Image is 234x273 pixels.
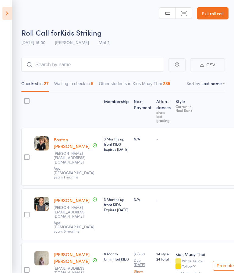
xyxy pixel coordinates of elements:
span: [DATE] 16:00 [21,39,45,45]
div: Membership [101,95,131,125]
div: White Yellow [175,259,208,269]
div: N/A [134,136,151,141]
small: Hayley.allen@energyq.com.au [54,151,93,164]
span: Age: [DEMOGRAPHIC_DATA] years 5 months [54,220,94,234]
img: image1743491311.png [34,251,49,265]
div: Expires [DATE] [104,207,129,212]
a: Boston [PERSON_NAME] [54,136,90,149]
div: 3 Months up front KIDS [104,136,129,152]
span: Kids Striking [60,27,102,37]
div: 5 [91,81,94,86]
a: [PERSON_NAME] [54,197,90,203]
div: - [156,136,171,141]
div: - [156,197,171,202]
button: Waiting to check in5 [54,78,94,92]
button: CSV [190,58,225,71]
a: Exit roll call [197,7,229,19]
img: image1759816195.png [34,197,49,211]
div: Style [173,95,211,125]
div: 3 Months up front KIDS [104,197,129,212]
span: Mat 2 [98,39,109,45]
div: Last name [201,80,222,86]
div: Kids Muay Thai [175,251,208,257]
button: Checked in27 [21,78,49,92]
span: 24 style [156,251,171,256]
span: 24 total [156,256,171,261]
span: Roll Call for [21,27,60,37]
div: Next Payment [131,95,154,125]
div: Expires [DATE] [104,147,129,152]
img: image1759816244.png [34,136,49,150]
div: Yellow [182,264,193,268]
button: Other students in Kids Muay Thai285 [99,78,170,92]
div: 6 Month Unlimited KIDS [104,251,129,261]
label: Sort by [186,80,200,86]
div: Atten­dances [154,95,173,125]
div: since last grading [156,110,171,122]
div: Current / Next Rank [175,104,208,112]
span: Age: [DEMOGRAPHIC_DATA] years 1 months [54,165,94,179]
span: [PERSON_NAME] [55,39,89,45]
div: N/A [134,197,151,202]
div: 27 [44,81,49,86]
small: Due [DATE] [134,258,151,267]
a: [PERSON_NAME] [PERSON_NAME] [54,251,90,264]
input: Search by name [21,58,164,72]
small: Hayley.allen@energyq.com.au [54,205,93,218]
div: 285 [163,81,170,86]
